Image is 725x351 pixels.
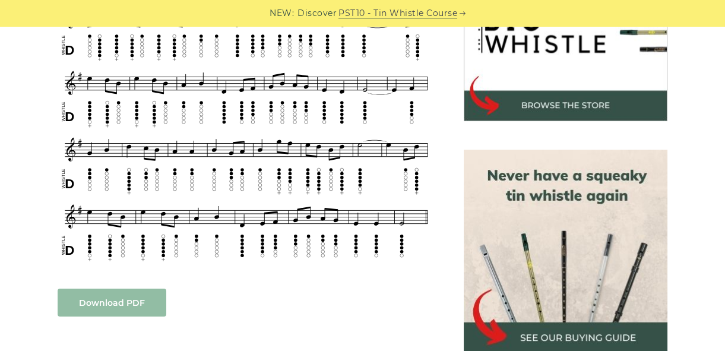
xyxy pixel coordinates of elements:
span: Discover [297,7,337,20]
span: NEW: [270,7,294,20]
a: PST10 - Tin Whistle Course [338,7,457,20]
a: Download PDF [58,289,166,317]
